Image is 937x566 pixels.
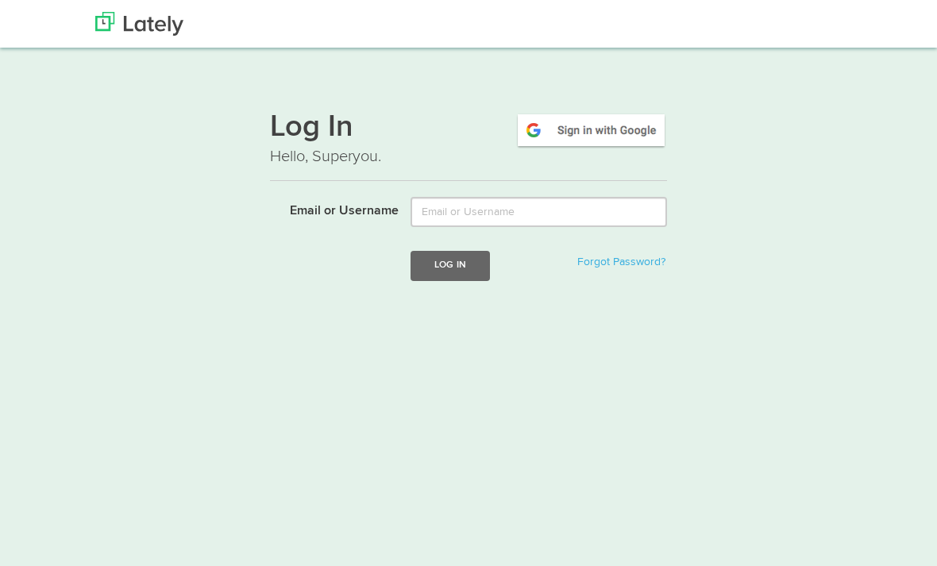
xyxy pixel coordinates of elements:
[95,12,183,36] img: Lately
[258,197,399,221] label: Email or Username
[577,256,665,268] a: Forgot Password?
[411,197,667,227] input: Email or Username
[515,112,667,148] img: google-signin.png
[270,112,667,145] h1: Log In
[411,251,490,280] button: Log In
[270,145,667,168] p: Hello, Superyou.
